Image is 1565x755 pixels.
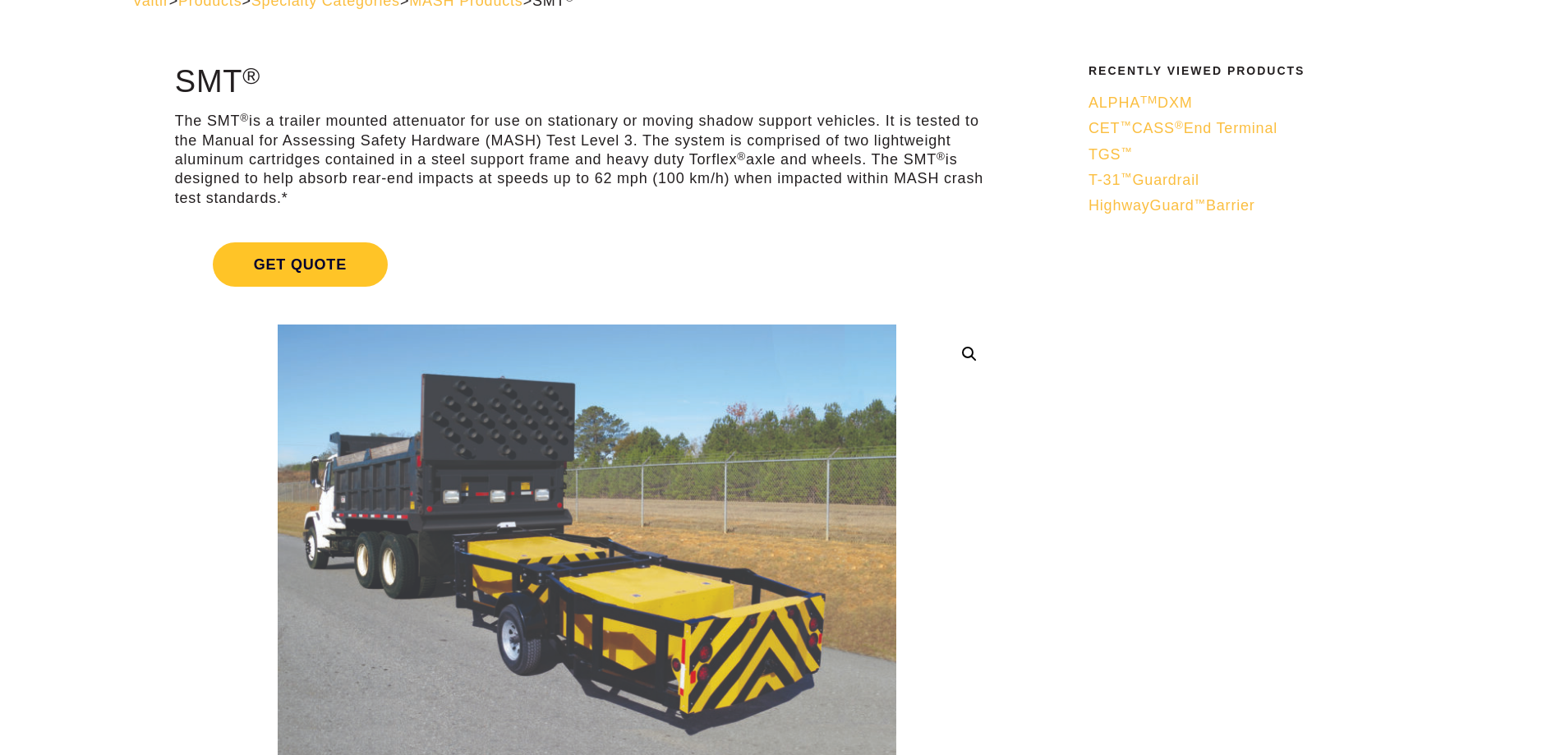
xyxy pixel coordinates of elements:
[1140,94,1158,106] sup: TM
[240,112,249,124] sup: ®
[1089,94,1193,111] span: ALPHA DXM
[242,62,260,89] sup: ®
[1089,171,1422,190] a: T-31™Guardrail
[213,242,388,287] span: Get Quote
[1089,65,1422,77] h2: Recently Viewed Products
[1121,145,1132,158] sup: ™
[1089,146,1133,163] span: TGS
[175,112,999,208] p: The SMT is a trailer mounted attenuator for use on stationary or moving shadow support vehicles. ...
[1175,119,1184,131] sup: ®
[1089,119,1422,138] a: CET™CASS®End Terminal
[1089,145,1422,164] a: TGS™
[175,223,999,306] a: Get Quote
[1089,120,1277,136] span: CET CASS End Terminal
[1089,196,1422,215] a: HighwayGuard™Barrier
[1089,172,1199,188] span: T-31 Guardrail
[1120,119,1131,131] sup: ™
[1194,197,1206,209] sup: ™
[1121,171,1132,183] sup: ™
[937,150,946,163] sup: ®
[1089,94,1422,113] a: ALPHATMDXM
[175,65,999,99] h1: SMT
[737,150,746,163] sup: ®
[1089,197,1255,214] span: HighwayGuard Barrier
